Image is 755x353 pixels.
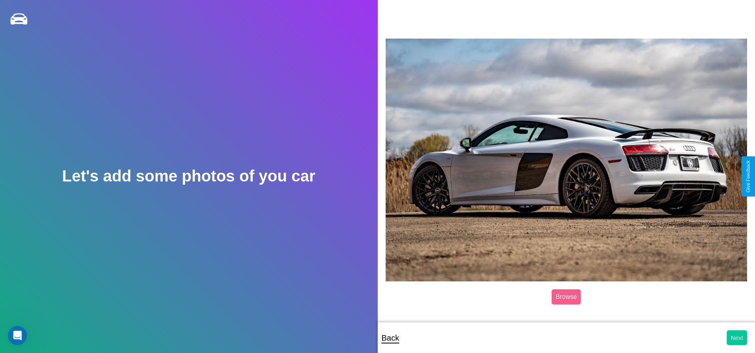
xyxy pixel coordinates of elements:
p: Back [382,331,399,345]
img: posted [386,39,747,281]
button: Next [727,330,747,345]
h2: Let's add some photos of you car [62,167,315,185]
label: Browse [552,289,581,304]
div: Give Feedback [745,160,751,193]
iframe: Intercom live chat [8,326,27,345]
